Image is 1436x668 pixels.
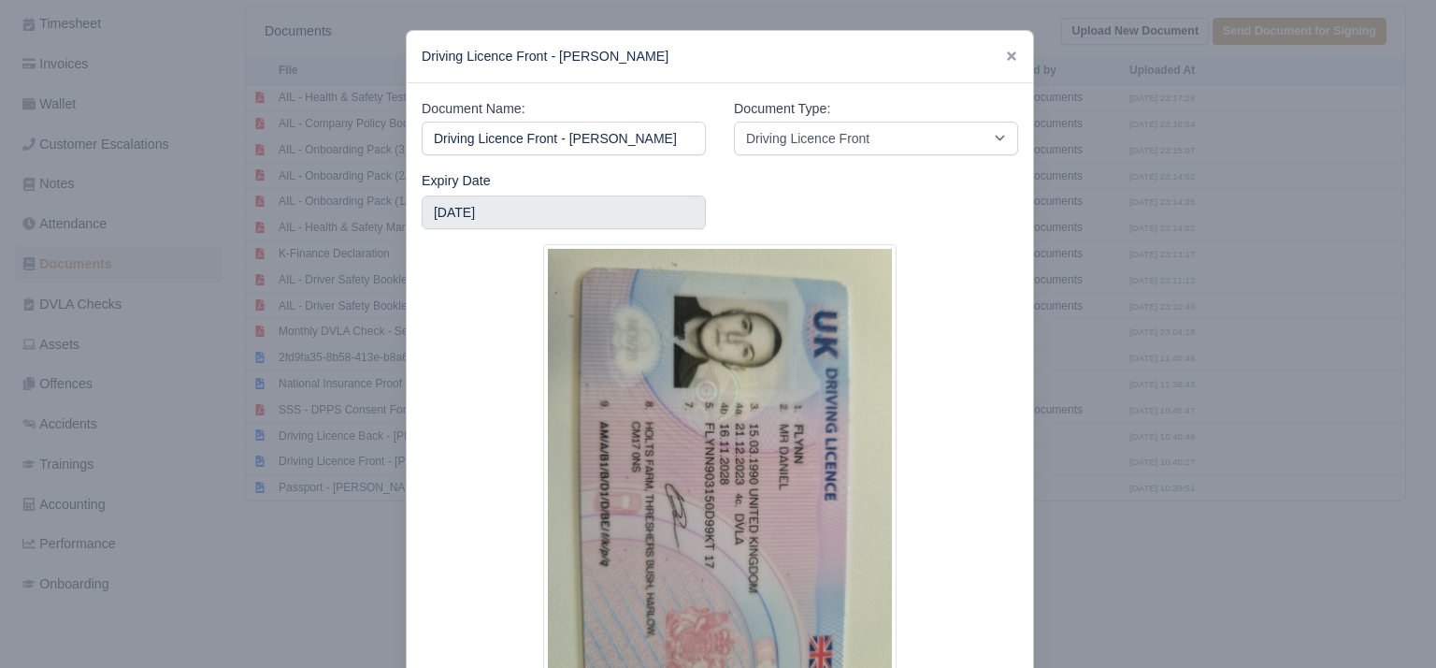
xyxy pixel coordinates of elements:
[734,98,830,120] label: Document Type:
[1343,578,1436,668] iframe: Chat Widget
[422,98,525,120] label: Document Name:
[422,170,491,192] label: Expiry Date
[407,31,1033,83] div: Driving Licence Front - [PERSON_NAME]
